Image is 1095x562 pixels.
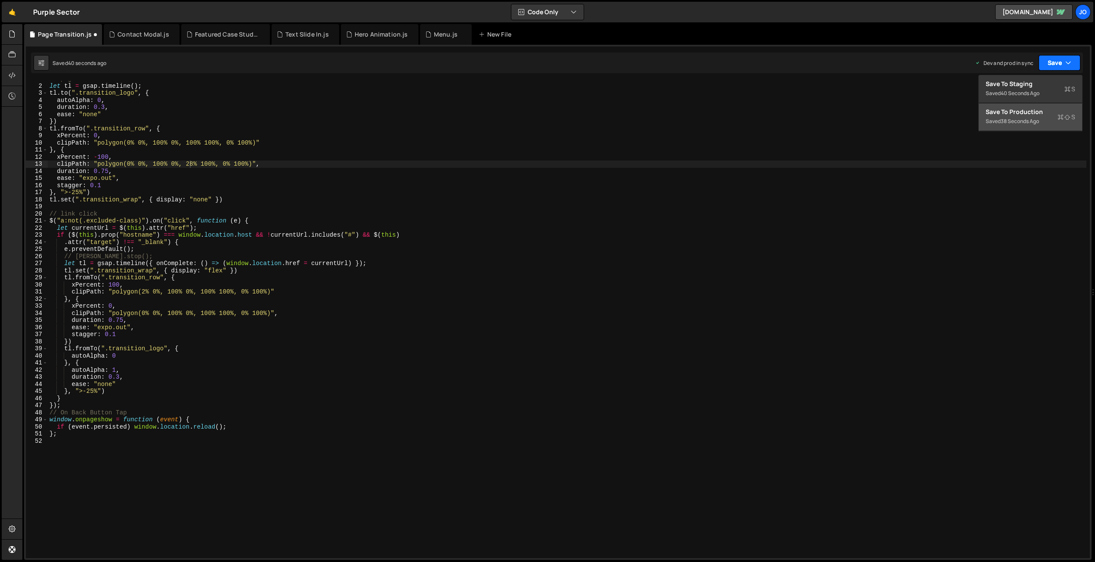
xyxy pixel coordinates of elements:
[195,30,260,39] div: Featured Case Studies.js
[979,103,1082,131] button: Save to ProductionS Saved38 seconds ago
[1058,113,1075,121] span: S
[2,2,23,22] a: 🤙
[26,90,48,97] div: 3
[26,217,48,225] div: 21
[26,161,48,168] div: 13
[26,430,48,438] div: 51
[26,338,48,346] div: 38
[26,438,48,445] div: 52
[26,139,48,147] div: 10
[434,30,458,39] div: Menu.js
[26,118,48,125] div: 7
[26,203,48,210] div: 19
[26,189,48,196] div: 17
[26,104,48,111] div: 5
[1064,85,1075,93] span: S
[26,367,48,374] div: 42
[26,388,48,395] div: 45
[26,310,48,317] div: 34
[986,116,1075,127] div: Saved
[53,59,106,67] div: Saved
[26,296,48,303] div: 32
[26,423,48,431] div: 50
[26,359,48,367] div: 41
[1001,117,1039,125] div: 38 seconds ago
[26,125,48,133] div: 8
[26,154,48,161] div: 12
[38,30,92,39] div: Page Transition.js
[26,182,48,189] div: 16
[26,132,48,139] div: 9
[118,30,169,39] div: Contact Modal.js
[26,260,48,267] div: 27
[1075,4,1091,20] a: Jo
[26,232,48,239] div: 23
[26,281,48,289] div: 30
[986,108,1075,116] div: Save to Production
[26,374,48,381] div: 43
[355,30,408,39] div: Hero Animation.js
[26,303,48,310] div: 33
[26,345,48,352] div: 39
[33,7,80,17] div: Purple Sector
[26,246,48,253] div: 25
[1039,55,1080,71] button: Save
[26,111,48,118] div: 6
[26,288,48,296] div: 31
[26,196,48,204] div: 18
[26,225,48,232] div: 22
[285,30,329,39] div: Text Slide In.js
[26,409,48,417] div: 48
[26,402,48,409] div: 47
[995,4,1073,20] a: [DOMAIN_NAME]
[979,75,1082,103] button: Save to StagingS Saved40 seconds ago
[986,88,1075,99] div: Saved
[26,168,48,175] div: 14
[26,317,48,324] div: 35
[26,175,48,182] div: 15
[511,4,584,20] button: Code Only
[26,274,48,281] div: 29
[26,253,48,260] div: 26
[26,324,48,331] div: 36
[26,331,48,338] div: 37
[986,80,1075,88] div: Save to Staging
[26,395,48,402] div: 46
[26,239,48,246] div: 24
[1001,90,1039,97] div: 40 seconds ago
[26,97,48,104] div: 4
[68,59,106,67] div: 40 seconds ago
[26,352,48,360] div: 40
[26,381,48,388] div: 44
[479,30,515,39] div: New File
[26,416,48,423] div: 49
[26,146,48,154] div: 11
[26,210,48,218] div: 20
[26,267,48,275] div: 28
[26,83,48,90] div: 2
[975,59,1033,67] div: Dev and prod in sync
